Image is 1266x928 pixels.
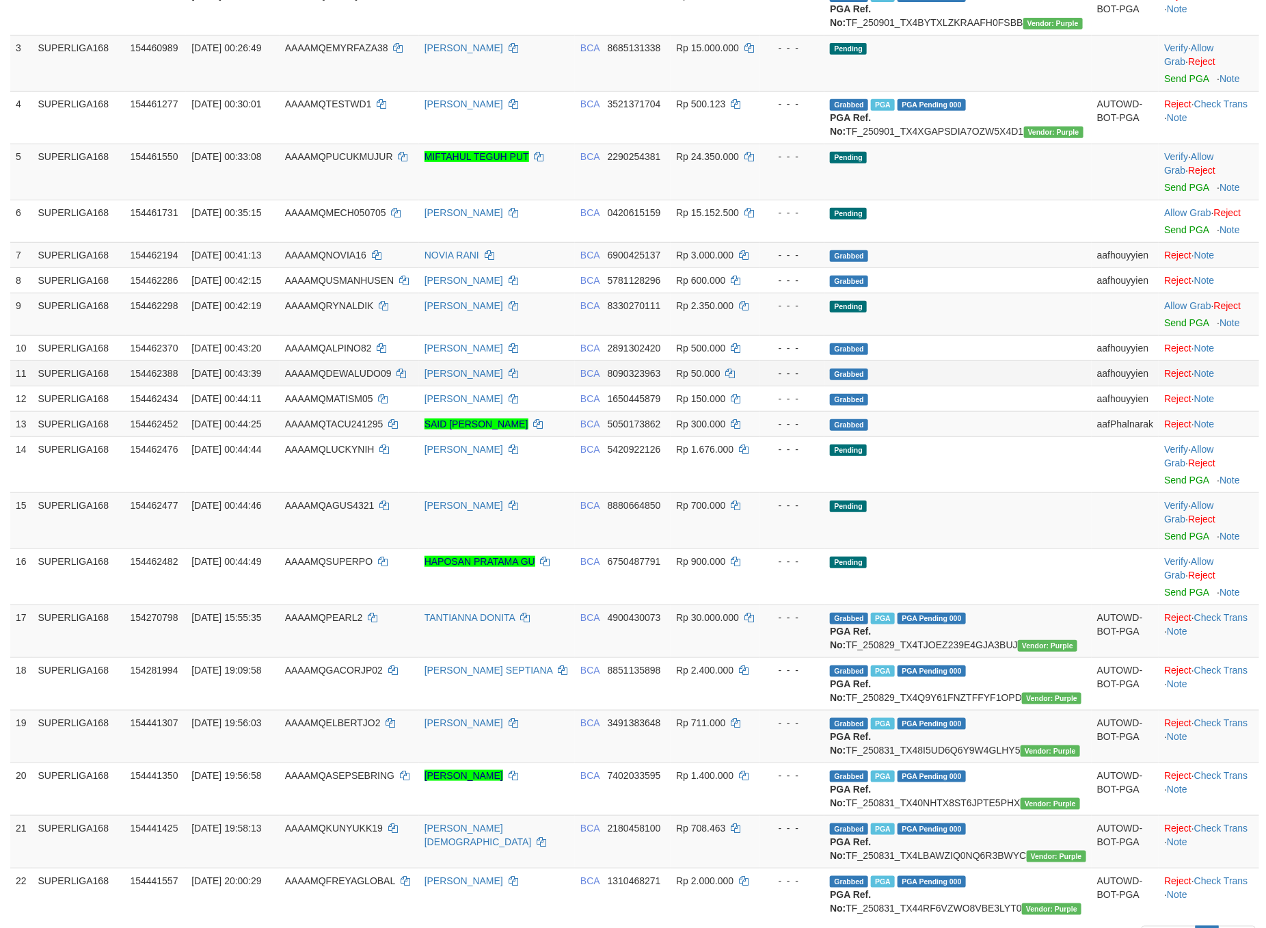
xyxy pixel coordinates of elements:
a: Note [1194,343,1215,354]
span: AAAAMQTACU241295 [285,419,383,429]
a: Reject [1188,56,1215,67]
a: Allow Grab [1164,42,1213,67]
a: Verify [1164,42,1188,53]
a: Note [1220,73,1240,84]
span: AAAAMQUSMANHUSEN [285,275,394,286]
td: aafPhalnarak [1092,411,1159,436]
span: PGA Pending [898,99,966,111]
a: Check Trans [1194,98,1248,109]
a: Reject [1164,717,1191,728]
td: SUPERLIGA168 [32,242,124,267]
span: 154462286 [130,275,178,286]
td: 8 [10,267,32,293]
span: Grabbed [830,369,868,380]
span: Rp 500.123 [676,98,725,109]
span: · [1164,300,1213,311]
td: · [1159,267,1259,293]
a: Note [1167,626,1187,637]
span: AAAAMQRYNALDIK [285,300,374,311]
td: · · [1159,548,1259,605]
span: 154462298 [130,300,178,311]
span: [DATE] 00:26:49 [191,42,261,53]
span: Copy 2891302420 to clipboard [608,343,661,354]
td: 16 [10,548,32,605]
span: 154461731 [130,207,178,218]
span: 154461277 [130,98,178,109]
span: [DATE] 00:42:15 [191,275,261,286]
span: Marked by aafnonsreyleab [871,665,895,677]
a: Note [1220,224,1240,235]
span: Marked by aafmaleo [871,99,895,111]
span: Marked by aafmaleo [871,613,895,624]
td: SUPERLIGA168 [32,35,124,91]
td: AUTOWD-BOT-PGA [1092,657,1159,710]
span: Vendor URL: https://trx4.1velocity.biz [1018,640,1077,652]
td: · [1159,411,1259,436]
span: BCA [580,42,600,53]
td: SUPERLIGA168 [32,548,124,605]
span: 154270798 [130,612,178,623]
td: SUPERLIGA168 [32,144,124,200]
span: Grabbed [830,99,868,111]
span: BCA [580,207,600,218]
span: Pending [830,152,867,163]
span: Rp 300.000 [676,419,725,429]
td: 10 [10,335,32,360]
a: TANTIANNA DONITA [425,612,515,623]
span: Grabbed [830,419,868,431]
span: 154281994 [130,665,178,676]
span: AAAAMQDEWALUDO09 [285,368,392,379]
a: Reject [1164,368,1191,379]
span: · [1164,500,1213,525]
span: BCA [580,393,600,404]
span: Copy 8090323963 to clipboard [608,368,661,379]
a: NOVIA RANI [425,250,479,261]
a: [PERSON_NAME] [425,98,503,109]
a: Note [1167,836,1187,847]
span: BCA [580,343,600,354]
div: - - - [766,442,819,456]
a: Send PGA [1164,73,1209,84]
span: Copy 8880664850 to clipboard [608,500,661,511]
a: Reject [1164,823,1191,834]
span: Copy 8851135898 to clipboard [608,665,661,676]
span: Copy 5781128296 to clipboard [608,275,661,286]
span: 154462476 [130,444,178,455]
td: aafhouyyien [1092,267,1159,293]
span: BCA [580,300,600,311]
span: Copy 6900425137 to clipboard [608,250,661,261]
div: - - - [766,611,819,624]
a: Reject [1164,275,1191,286]
td: SUPERLIGA168 [32,267,124,293]
td: · [1159,293,1259,335]
span: [DATE] 00:44:46 [191,500,261,511]
span: Rp 2.400.000 [676,665,733,676]
a: Note [1220,531,1240,542]
span: Rp 3.000.000 [676,250,733,261]
td: aafhouyyien [1092,360,1159,386]
a: Check Trans [1194,717,1248,728]
td: · [1159,386,1259,411]
span: AAAAMQPEARL2 [285,612,363,623]
a: Reject [1164,612,1191,623]
span: Copy 8685131338 to clipboard [608,42,661,53]
span: Grabbed [830,250,868,262]
span: AAAAMQSUPERPO [285,556,373,567]
td: · [1159,200,1259,242]
span: BCA [580,612,600,623]
span: Rp 24.350.000 [676,151,739,162]
td: · · [1159,657,1259,710]
span: Rp 15.152.500 [676,207,739,218]
td: AUTOWD-BOT-PGA [1092,605,1159,657]
a: Reject [1214,207,1241,218]
td: · [1159,242,1259,267]
td: SUPERLIGA168 [32,436,124,492]
span: Rp 150.000 [676,393,725,404]
td: SUPERLIGA168 [32,360,124,386]
span: [DATE] 00:44:49 [191,556,261,567]
span: AAAAMQMECH050705 [285,207,386,218]
td: 15 [10,492,32,548]
a: [PERSON_NAME][DEMOGRAPHIC_DATA] [425,823,532,847]
div: - - - [766,41,819,55]
td: SUPERLIGA168 [32,605,124,657]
